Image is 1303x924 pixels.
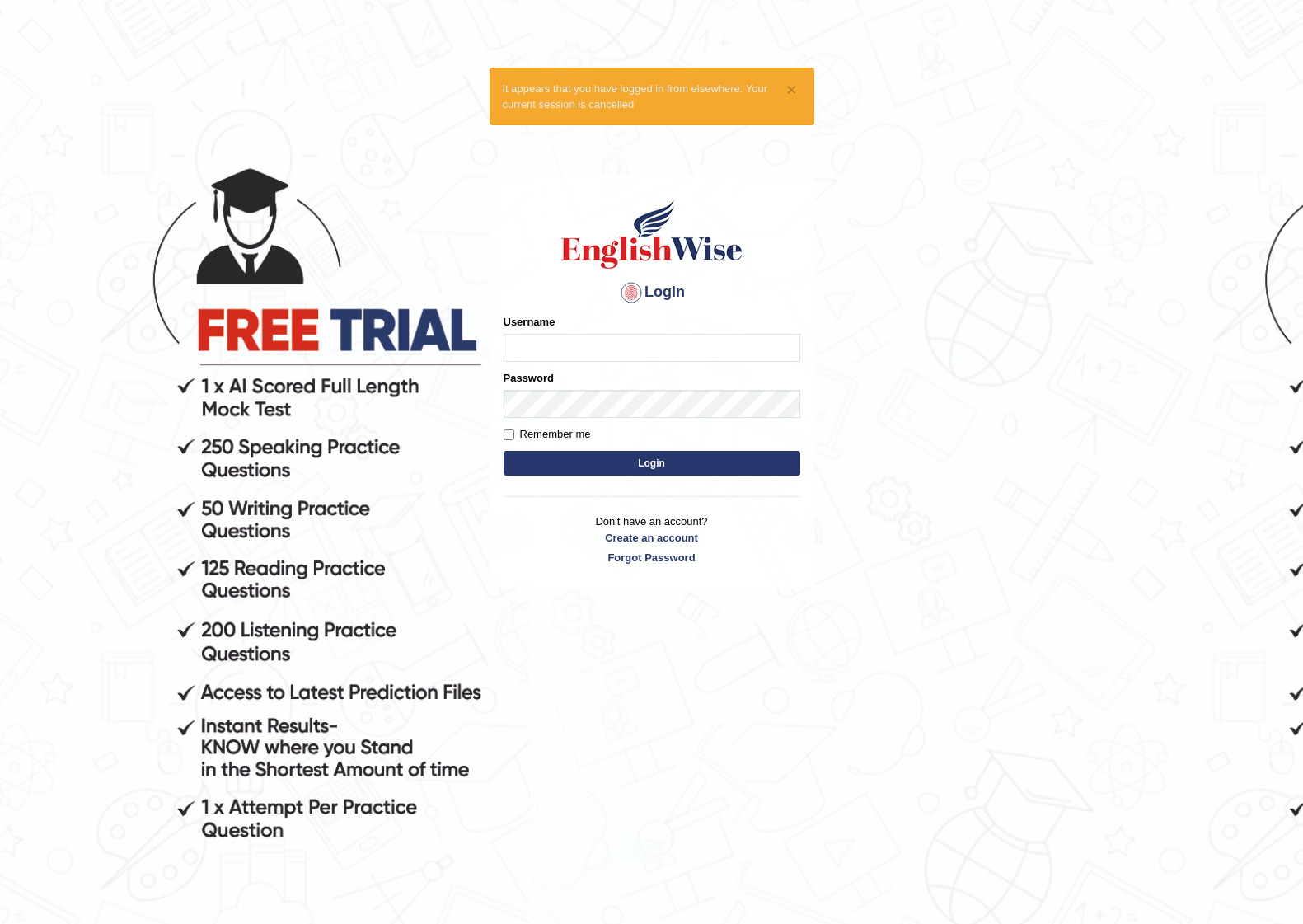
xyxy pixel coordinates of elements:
[504,426,591,443] label: Remember me
[504,370,554,386] label: Password
[504,550,800,565] a: Forgot Password
[504,451,800,476] button: Login
[504,429,514,440] input: Remember me
[558,197,746,271] img: Logo of English Wise sign in for intelligent practice with AI
[504,530,800,546] a: Create an account
[504,279,800,306] h4: Login
[504,314,555,330] label: Username
[786,81,796,98] button: ×
[504,514,800,565] p: Don't have an account?
[490,68,814,125] div: It appears that you have logged in from elsewhere. Your current session is cancelled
